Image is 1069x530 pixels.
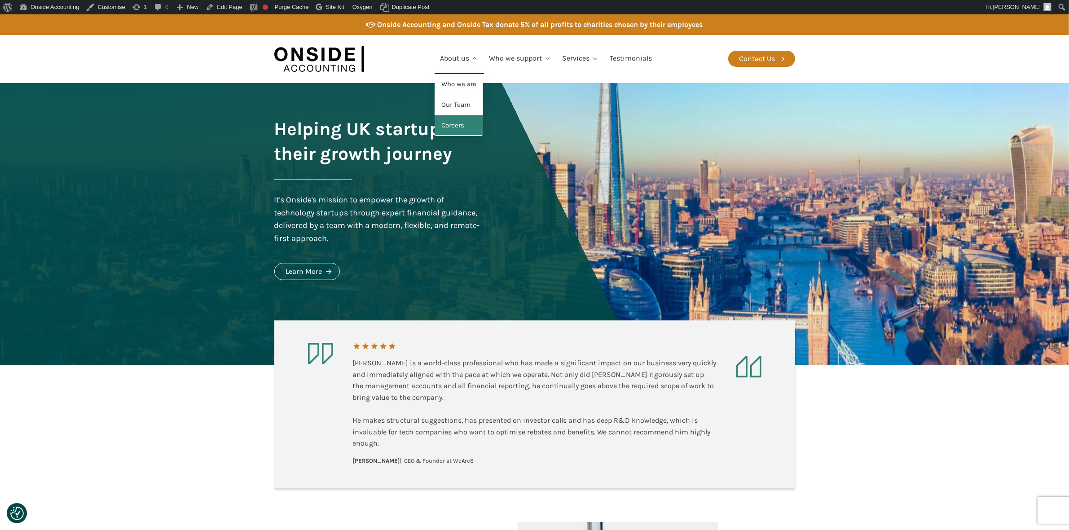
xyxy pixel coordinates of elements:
[728,51,795,67] a: Contact Us
[484,44,557,74] a: Who we support
[353,456,474,466] div: | CEO & Founder at WeAre8
[274,117,483,166] h1: Helping UK startups on their growth journey
[274,193,483,245] div: It's Onside's mission to empower the growth of technology startups through expert financial guida...
[274,263,340,280] a: Learn More
[435,74,483,95] a: Who we are
[353,457,400,464] b: [PERSON_NAME]
[435,95,483,115] a: Our Team
[274,42,364,76] img: Onside Accounting
[739,53,775,65] div: Contact Us
[604,44,657,74] a: Testimonials
[557,44,604,74] a: Services
[435,44,484,74] a: About us
[435,115,483,136] a: Careers
[326,4,344,10] span: Site Kit
[993,4,1041,10] span: [PERSON_NAME]
[10,507,24,520] button: Consent Preferences
[10,507,24,520] img: Revisit consent button
[263,4,268,10] div: Focus keyphrase not set
[353,357,717,449] div: [PERSON_NAME] is a world-class professional who has made a significant impact on our business ver...
[378,19,703,31] div: Onside Accounting and Onside Tax donate 5% of all profits to charities chosen by their employees
[286,266,322,277] div: Learn More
